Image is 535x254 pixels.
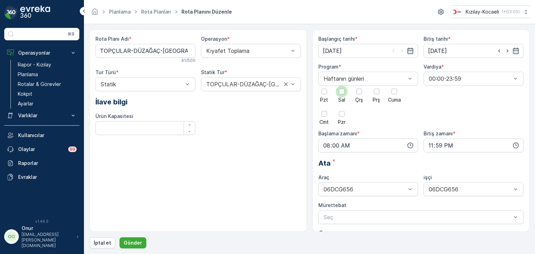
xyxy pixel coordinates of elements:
[4,128,79,142] a: Kullanıcılar
[424,174,432,180] label: işçi
[318,44,418,58] input: dd/mm/yyyy
[201,69,225,75] label: Statik Tur
[338,120,346,125] span: Pzr
[95,113,133,119] label: Ürün Kapasitesi
[318,230,524,240] p: Önemli Konumlar
[22,225,73,232] p: Onur
[318,158,331,168] span: Ata
[451,8,463,16] img: k%C4%B1z%C4%B1lay_0jL9uU1.png
[18,112,65,119] p: Varlıklar
[181,58,195,63] p: 41 / 500
[424,36,448,42] label: Bitiş tarihi
[201,36,227,42] label: Operasyon
[15,60,79,70] a: Rapor - Kızılay
[318,130,357,136] label: Başlama zamanı
[318,64,339,70] label: Program
[502,9,520,15] p: ( +03:00 )
[15,70,79,79] a: Planlama
[451,6,529,18] button: Kızılay-Kocaeli(+03:00)
[466,8,499,15] p: Kızılay-Kocaeli
[4,219,79,223] span: v 1.49.0
[68,31,75,37] p: ⌘B
[95,36,129,42] label: Rota Planı Adı
[15,79,79,89] a: Rotalar & Görevler
[318,202,346,208] label: Mürettebat
[338,97,345,102] span: Sal
[70,146,75,152] p: 99
[94,239,111,246] p: İptal et
[6,231,17,242] div: OO
[4,142,79,156] a: Olaylar99
[319,120,329,125] span: Cmt
[180,8,233,15] span: Rota Planını Düzenle
[109,9,131,15] a: Planlama
[15,99,79,109] a: Ayarlar
[15,89,79,99] a: Kokpit
[4,170,79,184] a: Evraklar
[90,237,115,248] button: İptal et
[424,64,441,70] label: Vardiya
[18,90,32,97] p: Kokpit
[18,174,77,181] p: Evraklar
[18,132,77,139] p: Kullanıcılar
[355,97,363,102] span: Çrş
[424,130,453,136] label: Bitiş zamanı
[18,49,65,56] p: Operasyonlar
[18,100,33,107] p: Ayarlar
[18,81,61,88] p: Rotalar & Görevler
[18,71,38,78] p: Planlama
[141,9,171,15] a: Rota Planları
[18,61,51,68] p: Rapor - Kızılay
[4,109,79,122] button: Varlıklar
[4,225,79,248] button: OOOnur[EMAIL_ADDRESS][PERSON_NAME][DOMAIN_NAME]
[18,160,77,167] p: Raporlar
[424,44,524,58] input: dd/mm/yyyy
[119,237,146,248] button: Gönder
[22,232,73,248] p: [EMAIL_ADDRESS][PERSON_NAME][DOMAIN_NAME]
[318,174,329,180] label: Araç
[318,36,355,42] label: Başlangıç tarihi
[4,156,79,170] a: Raporlar
[4,46,79,60] button: Operasyonlar
[18,146,64,153] p: Olaylar
[95,97,127,107] span: İlave bilgi
[91,10,99,16] a: Ana Sayfa
[324,213,512,221] p: Seç
[4,6,18,19] img: logo
[124,239,142,246] p: Gönder
[373,97,380,102] span: Prş
[20,6,50,19] img: logo_dark-DEwI_e13.png
[388,97,401,102] span: Cuma
[320,97,328,102] span: Pzt
[95,69,116,75] label: Tur Türü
